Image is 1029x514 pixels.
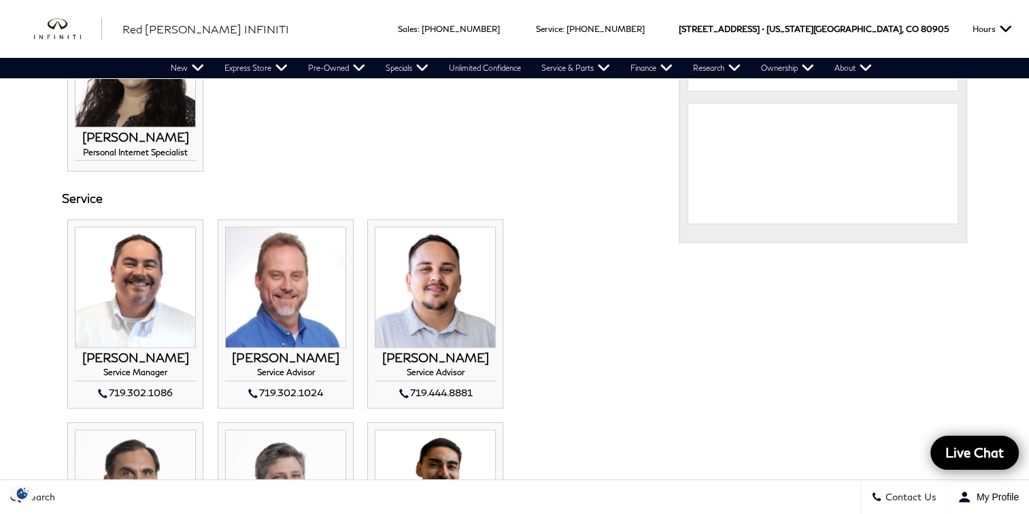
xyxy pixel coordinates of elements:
[298,58,375,78] a: Pre-Owned
[225,351,346,365] h3: [PERSON_NAME]
[422,24,500,34] a: [PHONE_NUMBER]
[75,385,196,401] div: 719.302.1086
[375,368,496,381] h4: Service Advisor
[75,351,196,365] h3: [PERSON_NAME]
[620,58,683,78] a: Finance
[418,24,420,34] span: :
[536,24,562,34] span: Service
[7,486,38,500] img: Opt-Out Icon
[882,492,937,503] span: Contact Us
[34,18,102,40] a: infiniti
[751,58,824,78] a: Ownership
[375,227,496,348] img: JAMISON HOLLINS
[562,24,564,34] span: :
[375,351,496,365] h3: [PERSON_NAME]
[375,385,496,401] div: 719.444.8881
[75,148,196,161] h4: Personal Internet Specialist
[971,492,1019,502] span: My Profile
[679,24,949,34] a: [STREET_ADDRESS] • [US_STATE][GEOGRAPHIC_DATA], CO 80905
[122,22,289,35] span: Red [PERSON_NAME] INFINITI
[939,444,1011,461] span: Live Chat
[75,131,196,144] h3: [PERSON_NAME]
[161,58,882,78] nav: Main Navigation
[824,58,882,78] a: About
[21,492,55,503] span: Search
[225,368,346,381] h4: Service Advisor
[930,436,1019,470] a: Live Chat
[214,58,298,78] a: Express Store
[398,24,418,34] span: Sales
[683,58,751,78] a: Research
[225,385,346,401] div: 719.302.1024
[75,227,196,348] img: CHRIS COLEMAN
[161,58,214,78] a: New
[439,58,531,78] a: Unlimited Confidence
[531,58,620,78] a: Service & Parts
[34,18,102,40] img: INFINITI
[947,480,1029,514] button: Open user profile menu
[122,21,289,37] a: Red [PERSON_NAME] INFINITI
[7,486,38,500] section: Click to Open Cookie Consent Modal
[75,368,196,381] h4: Service Manager
[375,58,439,78] a: Specials
[695,110,951,212] iframe: Dealer location map
[567,24,645,34] a: [PHONE_NUMBER]
[225,227,346,348] img: CHUCK HOYLE
[62,192,659,206] h3: Service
